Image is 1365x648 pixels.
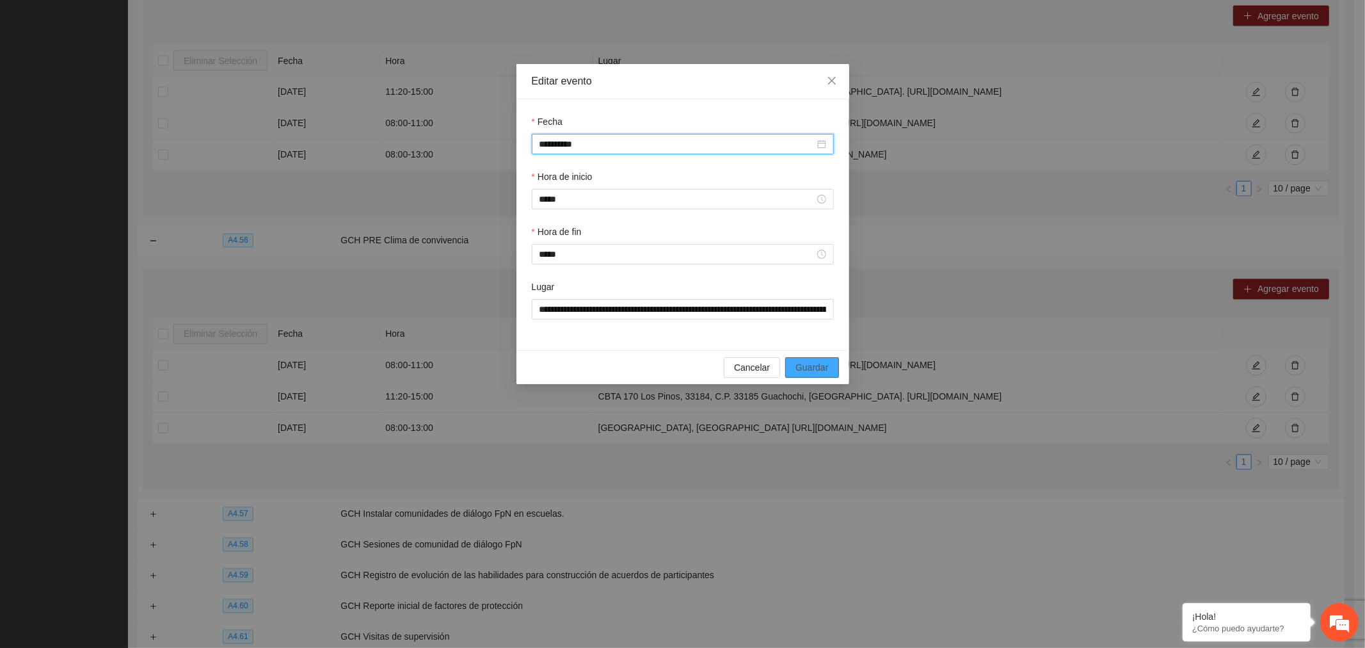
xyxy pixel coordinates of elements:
[67,66,215,82] div: Conversaciones
[532,115,563,129] label: Fecha
[210,6,241,37] div: Minimizar ventana de chat en vivo
[532,299,834,320] input: Lugar
[539,192,815,206] input: Hora de inicio
[532,74,834,88] div: Editar evento
[734,360,770,375] span: Cancelar
[1192,624,1301,633] p: ¿Cómo puedo ayudarte?
[532,170,593,184] label: Hora de inicio
[532,225,582,239] label: Hora de fin
[815,64,849,99] button: Close
[827,76,837,86] span: close
[539,137,815,151] input: Fecha
[724,357,780,378] button: Cancelar
[32,190,218,320] span: No hay ninguna conversación en curso
[795,360,828,375] span: Guardar
[1192,612,1301,622] div: ¡Hola!
[785,357,838,378] button: Guardar
[532,280,555,294] label: Lugar
[539,247,815,261] input: Hora de fin
[69,339,182,363] div: Chatear ahora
